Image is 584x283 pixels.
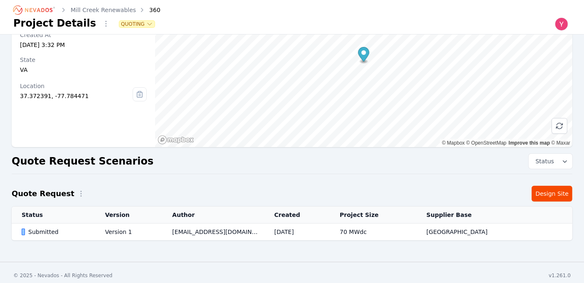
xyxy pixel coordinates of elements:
[20,66,147,74] div: VA
[20,41,147,49] div: [DATE] 3:32 PM
[330,224,416,241] td: 70 MWdc
[532,157,554,165] span: Status
[416,207,540,224] th: Supplier Base
[20,82,133,90] div: Location
[12,224,572,241] tr: SubmittedVersion 1[EMAIL_ADDRESS][DOMAIN_NAME][DATE]70 MWdc[GEOGRAPHIC_DATA]
[12,188,74,199] h2: Quote Request
[264,224,330,241] td: [DATE]
[416,224,540,241] td: [GEOGRAPHIC_DATA]
[22,228,91,236] div: Submitted
[162,207,264,224] th: Author
[158,135,194,145] a: Mapbox homepage
[71,6,136,14] a: Mill Creek Renewables
[442,140,465,146] a: Mapbox
[95,224,163,241] td: Version 1
[162,224,264,241] td: [EMAIL_ADDRESS][DOMAIN_NAME]
[20,31,147,39] div: Created At
[12,155,153,168] h2: Quote Request Scenarios
[532,186,572,202] a: Design Site
[20,92,133,100] div: 37.372391, -77.784471
[264,207,330,224] th: Created
[138,6,160,14] div: 360
[330,207,416,224] th: Project Size
[551,140,570,146] a: Maxar
[20,56,147,64] div: State
[13,272,113,279] div: © 2025 - Nevados - All Rights Reserved
[555,17,568,31] img: Yoni Bennett
[549,272,571,279] div: v1.261.0
[13,17,96,30] h1: Project Details
[509,140,550,146] a: Improve this map
[529,154,572,169] button: Status
[13,3,160,17] nav: Breadcrumb
[358,47,369,64] div: Map marker
[119,21,155,27] button: Quoting
[95,207,163,224] th: Version
[466,140,507,146] a: OpenStreetMap
[12,207,95,224] th: Status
